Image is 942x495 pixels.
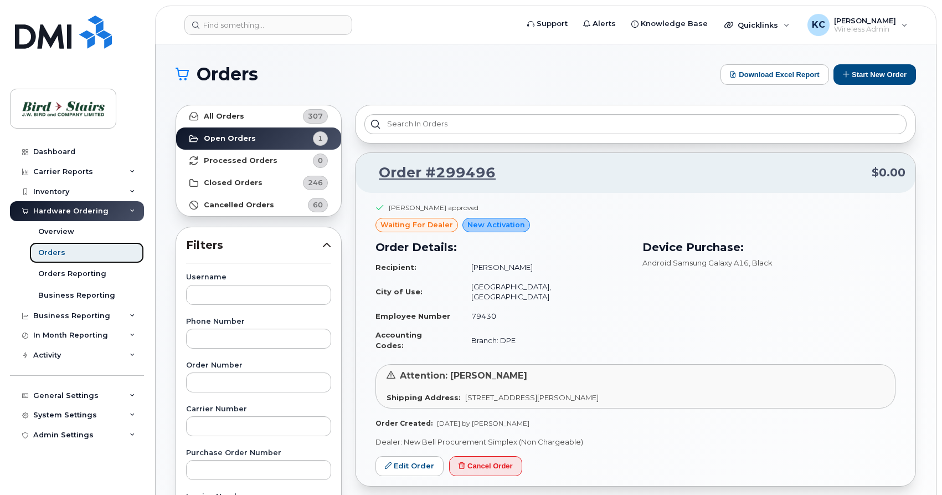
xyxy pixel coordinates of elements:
[364,114,907,134] input: Search in orders
[176,172,341,194] a: Closed Orders246
[375,419,433,427] strong: Order Created:
[375,456,444,477] a: Edit Order
[461,307,629,326] td: 79430
[186,362,331,369] label: Order Number
[465,393,599,402] span: [STREET_ADDRESS][PERSON_NAME]
[375,437,895,447] p: Dealer: New Bell Procurement Simplex (Non Chargeable)
[318,155,323,166] span: 0
[380,220,453,230] span: waiting for dealer
[375,239,629,256] h3: Order Details:
[749,258,773,267] span: , Black
[375,287,423,296] strong: City of Use:
[308,177,323,188] span: 246
[186,274,331,281] label: Username
[461,277,629,307] td: [GEOGRAPHIC_DATA], [GEOGRAPHIC_DATA]
[204,201,274,210] strong: Cancelled Orders
[186,237,322,253] span: Filters
[720,64,829,85] button: Download Excel Report
[461,258,629,277] td: [PERSON_NAME]
[176,105,341,127] a: All Orders307
[313,200,323,210] span: 60
[176,194,341,216] a: Cancelled Orders60
[872,165,905,181] span: $0.00
[375,330,422,350] strong: Accounting Codes:
[461,325,629,355] td: Branch: DPE
[642,239,896,256] h3: Device Purchase:
[186,450,331,457] label: Purchase Order Number
[642,258,749,267] span: Android Samsung Galaxy A16
[437,419,529,427] span: [DATE] by [PERSON_NAME]
[186,318,331,325] label: Phone Number
[389,203,478,212] div: [PERSON_NAME] approved
[176,150,341,172] a: Processed Orders0
[197,66,258,83] span: Orders
[833,64,916,85] button: Start New Order
[375,312,450,320] strong: Employee Number
[318,133,323,144] span: 1
[400,370,527,381] span: Attention: [PERSON_NAME]
[894,447,934,487] iframe: Messenger Launcher
[204,178,262,187] strong: Closed Orders
[204,156,277,165] strong: Processed Orders
[186,406,331,413] label: Carrier Number
[467,220,525,230] span: New Activation
[308,111,323,121] span: 307
[176,127,341,150] a: Open Orders1
[204,134,256,143] strong: Open Orders
[375,263,416,272] strong: Recipient:
[204,112,244,121] strong: All Orders
[449,456,522,477] button: Cancel Order
[387,393,461,402] strong: Shipping Address:
[366,163,496,183] a: Order #299496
